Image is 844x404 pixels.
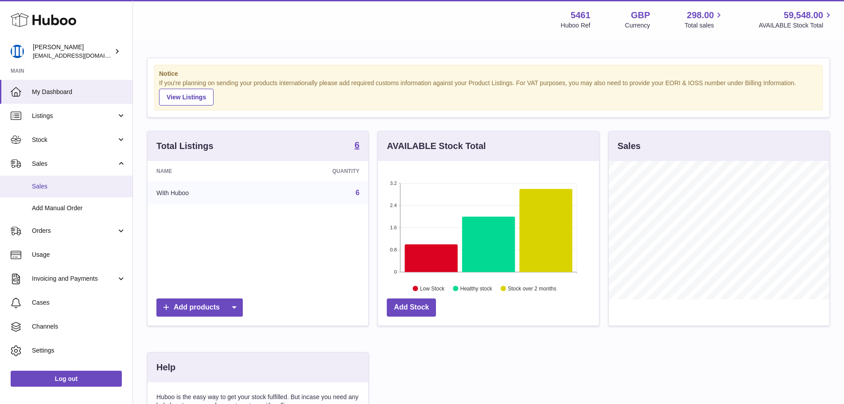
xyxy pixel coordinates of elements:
[387,298,436,317] a: Add Stock
[394,269,397,275] text: 0
[264,161,368,181] th: Quantity
[156,361,175,373] h3: Help
[33,52,130,59] span: [EMAIL_ADDRESS][DOMAIN_NAME]
[33,43,113,60] div: [PERSON_NAME]
[156,140,214,152] h3: Total Listings
[32,346,126,355] span: Settings
[32,112,117,120] span: Listings
[561,21,591,30] div: Huboo Ref
[460,285,493,291] text: Healthy stock
[32,88,126,96] span: My Dashboard
[32,136,117,144] span: Stock
[758,9,833,30] a: 59,548.00 AVAILABLE Stock Total
[625,21,650,30] div: Currency
[11,371,122,387] a: Log out
[148,161,264,181] th: Name
[571,9,591,21] strong: 5461
[390,225,397,230] text: 1.6
[687,9,714,21] span: 298.00
[156,298,243,317] a: Add products
[631,9,650,21] strong: GBP
[32,204,126,212] span: Add Manual Order
[11,45,24,58] img: oksana@monimoto.com
[159,89,214,106] a: View Listings
[784,9,823,21] span: 59,548.00
[32,322,126,331] span: Channels
[32,182,126,191] span: Sales
[390,203,397,208] text: 2.4
[159,79,818,106] div: If you're planning on sending your products internationally please add required customs informati...
[387,140,486,152] h3: AVAILABLE Stock Total
[32,298,126,307] span: Cases
[354,141,359,149] strong: 6
[32,160,117,168] span: Sales
[32,227,117,235] span: Orders
[354,141,359,151] a: 6
[685,21,724,30] span: Total sales
[685,9,724,30] a: 298.00 Total sales
[420,285,445,291] text: Low Stock
[390,247,397,252] text: 0.8
[618,140,641,152] h3: Sales
[32,251,126,259] span: Usage
[758,21,833,30] span: AVAILABLE Stock Total
[32,275,117,283] span: Invoicing and Payments
[159,70,818,78] strong: Notice
[390,180,397,186] text: 3.2
[355,189,359,196] a: 6
[508,285,556,291] text: Stock over 2 months
[148,181,264,204] td: With Huboo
